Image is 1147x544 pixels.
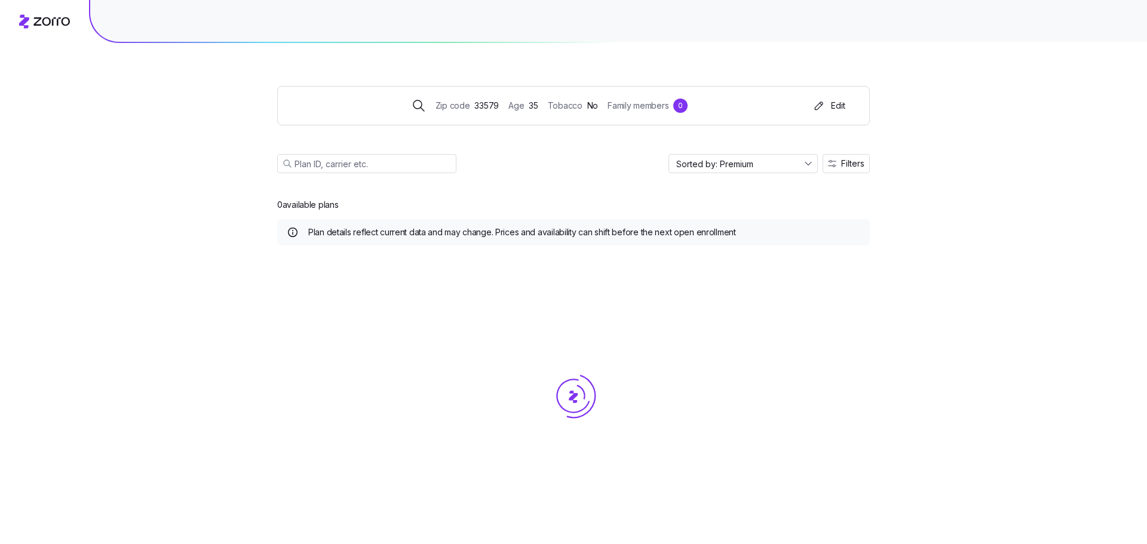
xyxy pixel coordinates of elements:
[587,99,598,112] span: No
[277,154,456,173] input: Plan ID, carrier etc.
[308,226,736,238] span: Plan details reflect current data and may change. Prices and availability can shift before the ne...
[548,99,582,112] span: Tobacco
[841,159,864,168] span: Filters
[508,99,524,112] span: Age
[529,99,538,112] span: 35
[474,99,499,112] span: 33579
[608,99,668,112] span: Family members
[673,99,688,113] div: 0
[812,100,845,112] div: Edit
[436,99,470,112] span: Zip code
[807,96,850,115] button: Edit
[668,154,818,173] input: Sort by
[277,199,339,211] span: 0 available plans
[823,154,870,173] button: Filters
